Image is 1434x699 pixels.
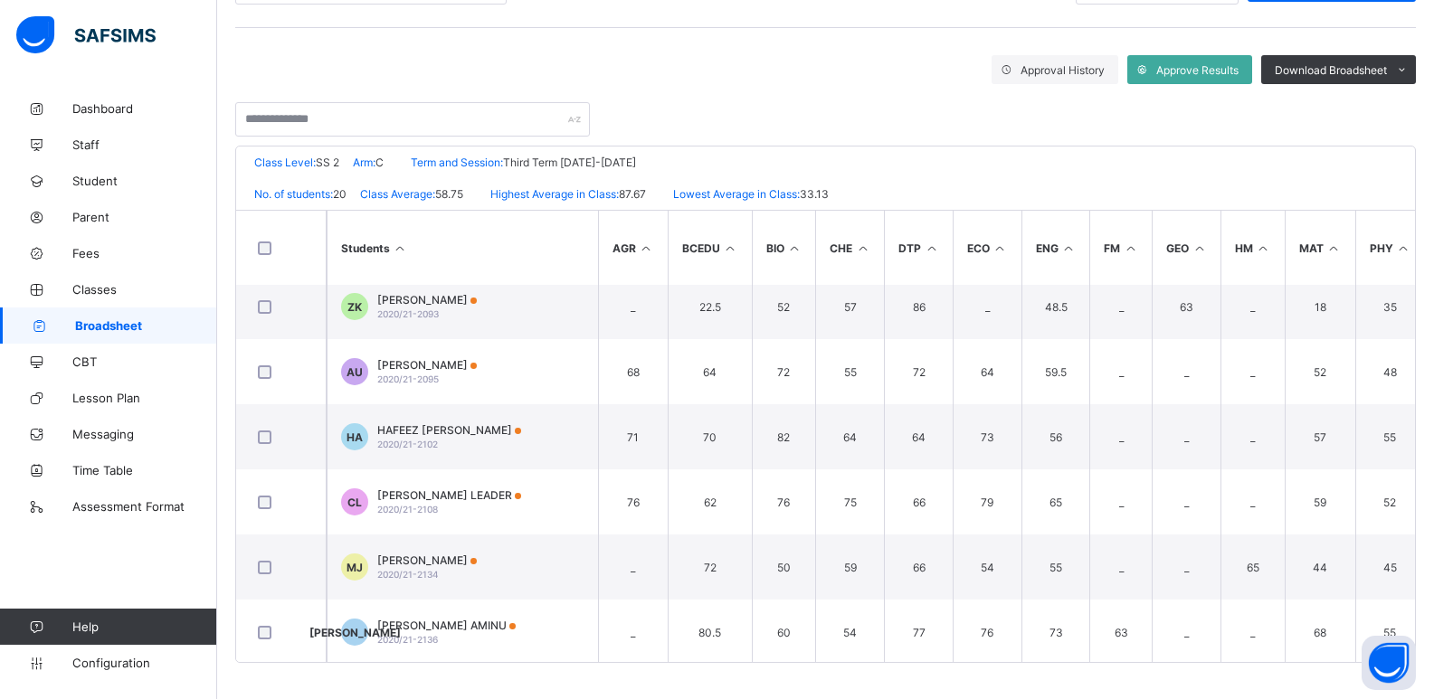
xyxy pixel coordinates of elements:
span: Download Broadsheet [1275,63,1387,77]
i: Sort in Ascending Order [787,241,802,255]
td: 57 [1285,404,1355,469]
td: 66 [884,534,953,600]
span: Approve Results [1156,63,1239,77]
td: 48.5 [1021,274,1090,339]
td: 52 [1355,469,1425,534]
td: _ [1089,404,1152,469]
span: Staff [72,137,217,152]
span: Classes [72,282,217,297]
td: 55 [815,339,884,404]
td: 70 [668,404,752,469]
td: 64 [668,339,752,404]
th: HM [1220,211,1285,285]
td: 65 [1021,469,1090,534]
span: Help [72,619,216,634]
td: 45 [1355,534,1425,600]
span: [PERSON_NAME] [309,626,401,639]
span: SS 2 [316,156,339,169]
td: _ [1089,274,1152,339]
td: _ [1220,339,1285,404]
span: No. of students: [254,187,333,201]
td: 55 [1355,600,1425,665]
td: 64 [953,339,1021,404]
span: C [375,156,384,169]
td: 62 [668,469,752,534]
td: 44 [1285,534,1355,600]
span: Lesson Plan [72,391,217,405]
td: 59.5 [1021,339,1090,404]
span: HAFEEZ [PERSON_NAME] [377,423,521,437]
span: Assessment Format [72,499,217,514]
td: 65 [1220,534,1285,600]
span: Broadsheet [75,318,217,333]
span: CBT [72,354,217,369]
td: 68 [1285,600,1355,665]
td: _ [1220,600,1285,665]
td: 55 [1355,404,1425,469]
i: Sort in Ascending Order [1256,241,1271,255]
span: ZK [347,300,362,314]
td: 77 [884,600,953,665]
td: 76 [598,469,668,534]
td: 86 [884,274,953,339]
td: _ [598,274,668,339]
td: 50 [752,534,816,600]
img: safsims [16,16,156,54]
td: 72 [752,339,816,404]
td: _ [1089,339,1152,404]
td: 75 [815,469,884,534]
td: 64 [884,404,953,469]
th: BIO [752,211,816,285]
i: Sort in Ascending Order [723,241,738,255]
span: Configuration [72,656,216,670]
span: 87.67 [619,187,646,201]
td: 66 [884,469,953,534]
td: _ [598,534,668,600]
td: 79 [953,469,1021,534]
td: 72 [668,534,752,600]
td: 73 [1021,600,1090,665]
span: 2020/21-2095 [377,373,439,384]
span: AU [347,365,363,379]
td: 80.5 [668,600,752,665]
span: [PERSON_NAME] [377,293,477,307]
span: 2020/21-2108 [377,504,438,515]
td: 35 [1355,274,1425,339]
td: _ [598,600,668,665]
th: GEO [1152,211,1220,285]
span: Messaging [72,427,217,441]
span: Fees [72,246,217,260]
span: 2020/21-2102 [377,439,438,449]
span: Parent [72,210,217,224]
td: _ [1152,600,1220,665]
span: 58.75 [435,187,463,201]
i: Sort in Ascending Order [639,241,654,255]
span: [PERSON_NAME] AMINU [377,619,516,632]
span: HA [347,430,363,444]
td: 52 [1285,339,1355,404]
i: Sort in Ascending Order [1061,241,1077,255]
span: Student [72,174,217,188]
i: Sort in Ascending Order [992,241,1008,255]
td: _ [1089,469,1152,534]
i: Sort in Ascending Order [924,241,939,255]
th: FM [1089,211,1152,285]
th: CHE [815,211,884,285]
i: Sort in Ascending Order [1123,241,1138,255]
td: 55 [1021,534,1090,600]
span: 2020/21-2136 [377,634,438,645]
th: Students [327,211,598,285]
td: _ [953,274,1021,339]
td: 59 [1285,469,1355,534]
span: 2020/21-2134 [377,569,439,580]
span: [PERSON_NAME] [377,553,477,567]
i: Sort in Ascending Order [1326,241,1342,255]
th: MAT [1285,211,1355,285]
span: Dashboard [72,101,217,116]
td: 48 [1355,339,1425,404]
span: 2020/21-2093 [377,308,439,319]
span: CL [347,496,362,509]
td: 63 [1089,600,1152,665]
span: MJ [347,561,363,574]
span: Arm: [353,156,375,169]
